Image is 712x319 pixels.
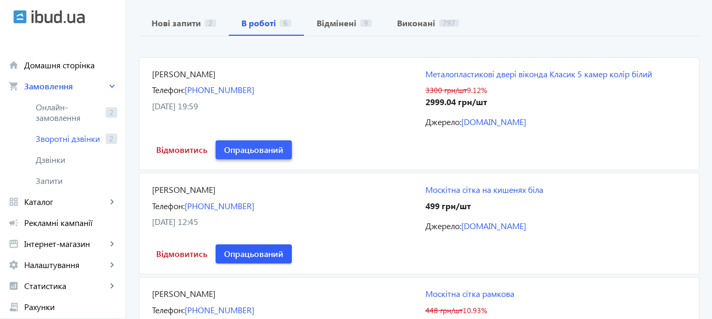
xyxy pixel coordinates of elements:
[425,305,463,315] span: 448 грн/шт
[156,144,207,156] span: Відмовитись
[241,19,276,27] b: В роботі
[216,140,292,159] button: Опрацьований
[32,10,85,24] img: ibud_text.svg
[24,239,107,249] span: Інтернет-магазин
[425,85,467,95] span: 3300 грн/шт
[106,133,117,144] span: 2
[107,197,117,207] mat-icon: keyboard_arrow_right
[107,81,117,91] mat-icon: keyboard_arrow_right
[360,19,372,27] span: 9
[24,302,117,312] span: Рахунки
[8,60,19,70] mat-icon: home
[8,260,19,270] mat-icon: settings
[152,100,413,112] div: [DATE] 19:59
[13,10,27,24] img: ibud.svg
[152,140,211,159] button: Відмовитись
[425,200,471,211] span: 499 грн/шт
[425,184,686,195] a: Москітна сітка на кишенях біла
[461,116,526,127] a: [DOMAIN_NAME]
[152,84,185,95] span: Телефон:
[397,19,435,27] b: Виконані
[24,60,117,70] span: Домашня сторінка
[152,200,185,211] span: Телефон:
[425,220,686,232] div: Джерело:
[152,244,211,263] button: Відмовитись
[425,116,686,128] div: Джерело:
[107,239,117,249] mat-icon: keyboard_arrow_right
[425,288,686,300] a: Москітна сітка рамкова
[107,281,117,291] mat-icon: keyboard_arrow_right
[8,218,19,228] mat-icon: campaign
[463,305,487,315] span: 10.93%
[185,200,255,211] a: [PHONE_NUMBER]
[8,281,19,291] mat-icon: analytics
[216,244,292,263] button: Опрацьований
[152,68,413,80] div: [PERSON_NAME]
[461,220,526,231] a: [DOMAIN_NAME]
[24,281,107,291] span: Статистика
[439,19,459,27] span: 797
[425,68,686,80] a: Металопластикові двері віконда Класик 5 камер колір білий
[8,81,19,91] mat-icon: shopping_cart
[8,239,19,249] mat-icon: storefront
[280,19,291,27] span: 6
[36,133,101,144] span: Зворотні дзвінки
[205,19,216,27] span: 2
[36,176,117,186] span: Запити
[224,144,283,156] span: Опрацьований
[106,107,117,118] span: 2
[24,218,117,228] span: Рекламні кампанії
[8,302,19,312] mat-icon: receipt_long
[185,304,255,315] a: [PHONE_NUMBER]
[152,288,413,300] div: [PERSON_NAME]
[107,260,117,270] mat-icon: keyboard_arrow_right
[8,197,19,207] mat-icon: grid_view
[152,184,413,195] div: [PERSON_NAME]
[152,216,413,228] div: [DATE] 12:45
[36,102,101,123] span: Онлайн-замовлення
[24,197,107,207] span: Каталог
[185,84,255,95] a: [PHONE_NUMBER]
[152,304,185,315] span: Телефон:
[36,155,117,165] span: Дзвінки
[156,248,207,260] span: Відмовитись
[224,248,283,260] span: Опрацьований
[317,19,357,27] b: Відмінені
[467,85,487,95] span: 9.12%
[24,260,107,270] span: Налаштування
[24,81,107,91] span: Замовлення
[425,96,686,108] div: 2999.04 грн/шт
[151,19,201,27] b: Нові запити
